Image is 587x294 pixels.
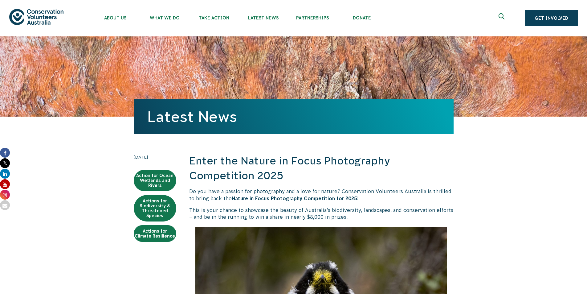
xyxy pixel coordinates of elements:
img: logo.svg [9,9,63,25]
span: What We Do [140,15,189,20]
span: Latest News [238,15,288,20]
a: Get Involved [525,10,578,26]
span: Donate [337,15,386,20]
time: [DATE] [134,154,176,160]
span: Expand search box [499,13,506,23]
h2: Enter the Nature in Focus Photography Competition 2025 [189,154,454,183]
span: About Us [91,15,140,20]
p: This is your chance to showcase the beauty of Australia’s biodiversity, landscapes, and conservat... [189,207,454,221]
strong: Nature in Focus Photography Competition for 2025 [232,196,357,201]
span: Take Action [189,15,238,20]
a: Action for Ocean Wetlands and Rivers [134,170,176,191]
span: Partnerships [288,15,337,20]
a: Actions for Biodiversity & Threatened Species [134,195,176,222]
a: Actions for Climate Resilience [134,225,176,242]
button: Expand search box Close search box [495,11,510,26]
a: Latest News [147,108,237,125]
p: Do you have a passion for photography and a love for nature? Conservation Volunteers Australia is... [189,188,454,202]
